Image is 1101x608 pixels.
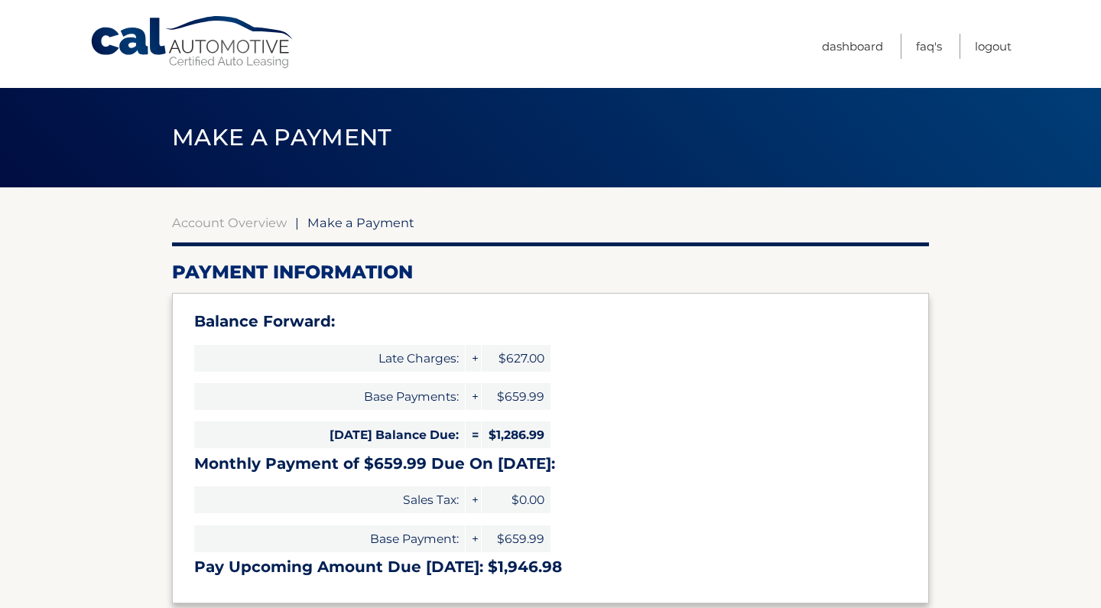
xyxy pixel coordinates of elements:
[194,383,465,410] span: Base Payments:
[482,486,550,513] span: $0.00
[482,345,550,372] span: $627.00
[194,345,465,372] span: Late Charges:
[194,312,907,331] h3: Balance Forward:
[172,215,287,230] a: Account Overview
[307,215,414,230] span: Make a Payment
[466,525,481,552] span: +
[916,34,942,59] a: FAQ's
[466,486,481,513] span: +
[172,261,929,284] h2: Payment Information
[466,345,481,372] span: +
[194,558,907,577] h3: Pay Upcoming Amount Due [DATE]: $1,946.98
[194,525,465,552] span: Base Payment:
[466,383,481,410] span: +
[194,421,465,448] span: [DATE] Balance Due:
[466,421,481,448] span: =
[482,421,550,448] span: $1,286.99
[482,383,550,410] span: $659.99
[295,215,299,230] span: |
[172,123,391,151] span: Make a Payment
[194,486,465,513] span: Sales Tax:
[89,15,296,70] a: Cal Automotive
[822,34,883,59] a: Dashboard
[975,34,1012,59] a: Logout
[482,525,550,552] span: $659.99
[194,454,907,473] h3: Monthly Payment of $659.99 Due On [DATE]:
